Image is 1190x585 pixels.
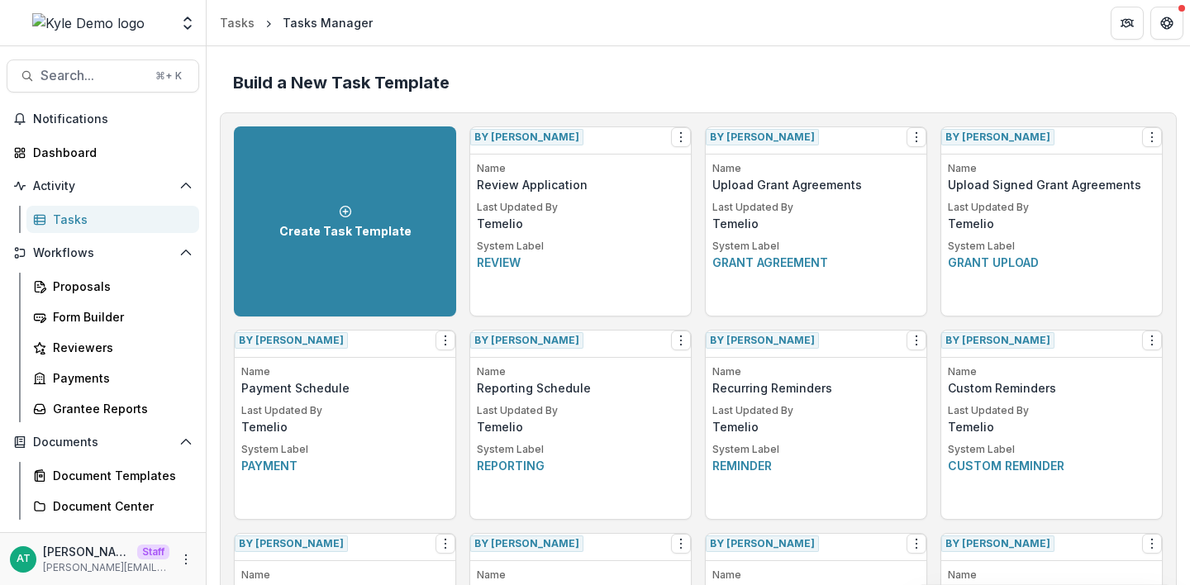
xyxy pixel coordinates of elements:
[33,435,173,449] span: Documents
[907,534,926,554] button: Options
[477,161,684,176] p: Name
[712,215,920,232] p: Temelio
[477,418,684,435] p: Temelio
[241,568,449,583] p: Name
[283,14,373,31] div: Tasks Manager
[53,278,186,295] div: Proposals
[477,364,684,379] p: Name
[941,332,1054,349] span: By [PERSON_NAME]
[712,379,920,397] p: Recurring Reminders
[17,554,31,564] div: Anna Test
[40,68,145,83] span: Search...
[477,568,684,583] p: Name
[712,200,920,215] p: Last Updated By
[470,129,583,145] span: By [PERSON_NAME]
[213,11,261,35] a: Tasks
[33,179,173,193] span: Activity
[948,161,1155,176] p: Name
[235,535,348,552] span: By [PERSON_NAME]
[712,403,920,418] p: Last Updated By
[241,442,449,457] p: System Label
[477,403,684,418] p: Last Updated By
[712,254,920,271] p: Grant agreement
[53,308,186,326] div: Form Builder
[948,457,1155,474] p: Custom reminder
[948,403,1155,418] p: Last Updated By
[26,395,199,422] a: Grantee Reports
[948,379,1155,397] p: Custom Reminders
[948,176,1155,193] p: Upload Signed Grant Agreements
[477,442,684,457] p: System Label
[53,467,186,484] div: Document Templates
[941,129,1054,145] span: By [PERSON_NAME]
[477,176,684,193] p: Review Application
[948,442,1155,457] p: System Label
[241,403,449,418] p: Last Updated By
[235,332,348,349] span: By [PERSON_NAME]
[279,225,412,239] p: Create Task Template
[234,126,456,316] a: Create Task Template
[220,14,255,31] div: Tasks
[941,535,1054,552] span: By [PERSON_NAME]
[7,240,199,266] button: Open Workflows
[7,173,199,199] button: Open Activity
[1142,331,1162,350] button: Options
[241,457,449,474] p: Payment
[33,112,193,126] span: Notifications
[948,215,1155,232] p: Temelio
[706,332,819,349] span: By [PERSON_NAME]
[712,457,920,474] p: Reminder
[33,144,186,161] div: Dashboard
[948,568,1155,583] p: Name
[712,176,920,193] p: Upload Grant Agreements
[53,211,186,228] div: Tasks
[436,331,455,350] button: Options
[7,59,199,93] button: Search...
[213,11,379,35] nav: breadcrumb
[470,332,583,349] span: By [PERSON_NAME]
[477,379,684,397] p: Reporting Schedule
[712,418,920,435] p: Temelio
[907,331,926,350] button: Options
[53,339,186,356] div: Reviewers
[241,379,449,397] p: Payment Schedule
[1142,127,1162,147] button: Options
[26,303,199,331] a: Form Builder
[53,400,186,417] div: Grantee Reports
[671,127,691,147] button: Options
[671,534,691,554] button: Options
[233,73,1164,93] h2: Build a New Task Template
[712,442,920,457] p: System Label
[1111,7,1144,40] button: Partners
[32,13,145,33] img: Kyle Demo logo
[53,369,186,387] div: Payments
[477,239,684,254] p: System Label
[436,534,455,554] button: Options
[176,549,196,569] button: More
[26,364,199,392] a: Payments
[176,7,199,40] button: Open entity switcher
[7,526,199,553] button: Open Contacts
[152,67,185,85] div: ⌘ + K
[7,139,199,166] a: Dashboard
[948,254,1155,271] p: Grant upload
[1142,534,1162,554] button: Options
[43,543,131,560] p: [PERSON_NAME]
[43,560,169,575] p: [PERSON_NAME][EMAIL_ADDRESS][DOMAIN_NAME]
[477,200,684,215] p: Last Updated By
[53,497,186,515] div: Document Center
[7,106,199,132] button: Notifications
[1150,7,1183,40] button: Get Help
[7,429,199,455] button: Open Documents
[26,462,199,489] a: Document Templates
[706,535,819,552] span: By [PERSON_NAME]
[712,239,920,254] p: System Label
[477,254,684,271] p: Review
[948,364,1155,379] p: Name
[477,215,684,232] p: Temelio
[137,545,169,559] p: Staff
[671,331,691,350] button: Options
[907,127,926,147] button: Options
[26,273,199,300] a: Proposals
[26,334,199,361] a: Reviewers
